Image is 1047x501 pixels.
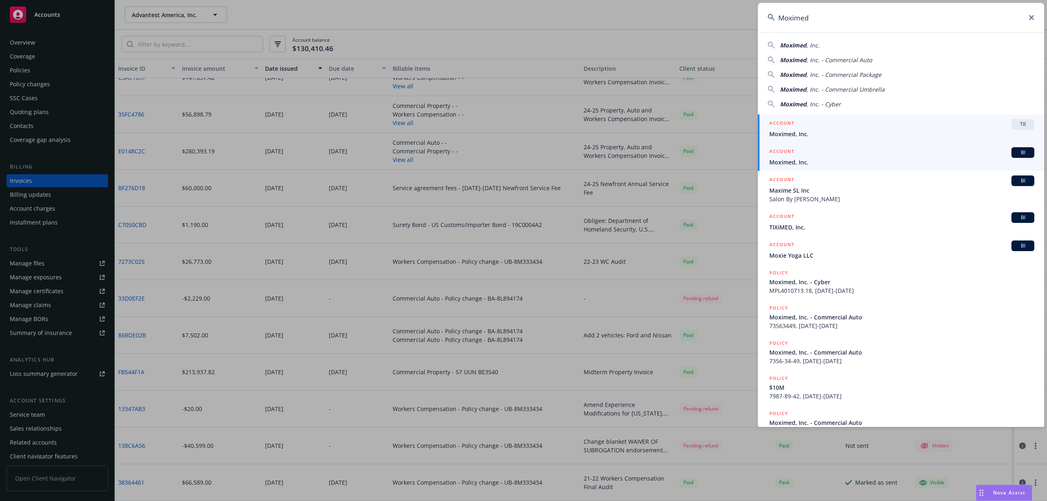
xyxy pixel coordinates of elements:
[758,264,1044,299] a: POLICYMoximed, Inc. - CyberMPL4010713.18, [DATE]-[DATE]
[769,374,788,382] h5: POLICY
[758,171,1044,208] a: ACCOUNTBIMaxime SL IncSalon By [PERSON_NAME]
[769,357,1034,365] span: 7356-34-49, [DATE]-[DATE]
[780,100,807,108] span: Moximed
[758,236,1044,264] a: ACCOUNTBIMoxie Yoga LLC
[769,223,1034,231] span: TIXiMED, Inc.
[769,158,1034,166] span: Moximed, Inc.
[1015,242,1031,249] span: BI
[758,208,1044,236] a: ACCOUNTBITIXiMED, Inc.
[780,85,807,93] span: Moximed
[807,100,841,108] span: , Inc. - Cyber
[780,56,807,64] span: Moximed
[1015,177,1031,184] span: BI
[769,195,1034,203] span: Salon By [PERSON_NAME]
[769,269,788,277] h5: POLICY
[780,41,807,49] span: Moximed
[769,278,1034,286] span: Moximed, Inc. - Cyber
[769,130,1034,138] span: Moximed, Inc.
[758,143,1044,171] a: ACCOUNTBIMoximed, Inc.
[769,313,1034,321] span: Moximed, Inc. - Commercial Auto
[769,175,794,185] h5: ACCOUNT
[769,286,1034,295] span: MPL4010713.18, [DATE]-[DATE]
[1015,121,1031,128] span: TR
[758,370,1044,405] a: POLICY$10M7987-89-42, [DATE]-[DATE]
[807,56,872,64] span: , Inc. - Commercial Auto
[769,418,1034,427] span: Moximed, Inc. - Commercial Auto
[807,71,881,79] span: , Inc. - Commercial Package
[769,147,794,157] h5: ACCOUNT
[758,115,1044,143] a: ACCOUNTTRMoximed, Inc.
[807,85,885,93] span: , Inc. - Commercial Umbrella
[769,186,1034,195] span: Maxime SL Inc
[769,392,1034,400] span: 7987-89-42, [DATE]-[DATE]
[976,485,1032,501] button: Nova Assist
[807,41,820,49] span: , Inc.
[976,485,986,501] div: Drag to move
[769,240,794,250] h5: ACCOUNT
[769,339,788,347] h5: POLICY
[758,3,1044,32] input: Search...
[769,321,1034,330] span: 73563449, [DATE]-[DATE]
[758,405,1044,440] a: POLICYMoximed, Inc. - Commercial Auto
[769,383,1034,392] span: $10M
[769,348,1034,357] span: Moximed, Inc. - Commercial Auto
[758,299,1044,335] a: POLICYMoximed, Inc. - Commercial Auto73563449, [DATE]-[DATE]
[1015,149,1031,156] span: BI
[758,335,1044,370] a: POLICYMoximed, Inc. - Commercial Auto7356-34-49, [DATE]-[DATE]
[769,251,1034,260] span: Moxie Yoga LLC
[993,489,1025,496] span: Nova Assist
[769,119,794,129] h5: ACCOUNT
[769,304,788,312] h5: POLICY
[1015,214,1031,221] span: BI
[769,212,794,222] h5: ACCOUNT
[780,71,807,79] span: Moximed
[769,409,788,418] h5: POLICY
